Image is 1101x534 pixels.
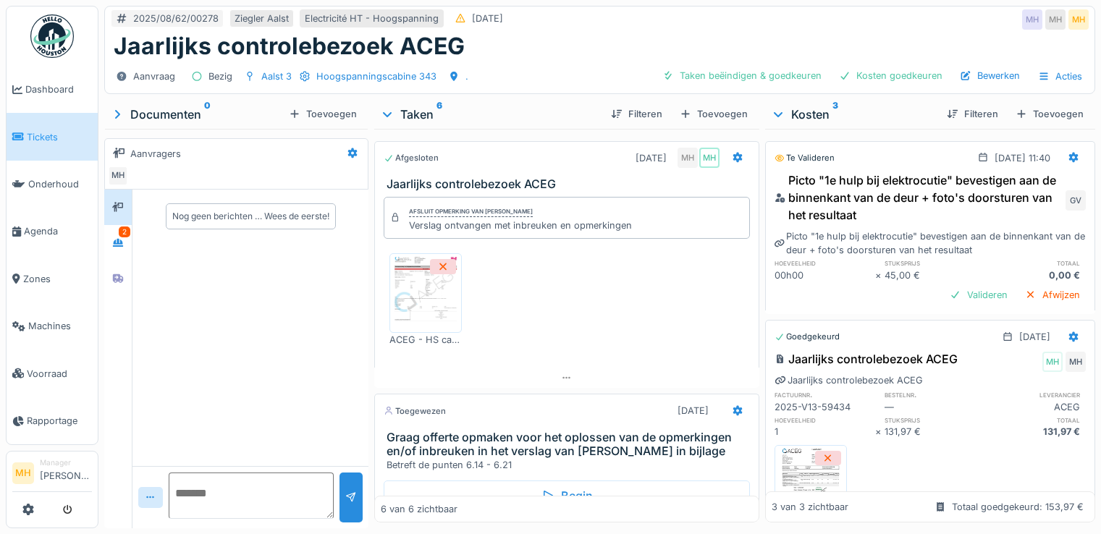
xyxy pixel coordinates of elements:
[775,425,875,438] div: 1
[1066,352,1086,372] div: MH
[7,255,98,302] a: Zones
[409,219,632,232] div: Verslag ontvangen met inbreuken en opmerkingen
[885,425,985,438] div: 131,97 €
[30,14,74,58] img: Badge_color-CXgf-gQk.svg
[775,258,875,268] h6: hoeveelheid
[12,457,92,492] a: MH Manager[PERSON_NAME]
[409,207,533,217] div: Afsluit opmerking van [PERSON_NAME]
[384,405,446,418] div: Toegewezen
[885,415,985,425] h6: stuksprijs
[108,166,128,186] div: MH
[130,147,181,161] div: Aanvragers
[40,457,92,488] li: [PERSON_NAME]
[1019,330,1050,344] div: [DATE]
[605,104,668,124] div: Filteren
[954,66,1026,85] div: Bewerken
[7,66,98,113] a: Dashboard
[305,12,439,25] div: Electricité HT - Hoogspanning
[28,319,92,333] span: Machines
[885,390,985,399] h6: bestelnr.
[27,130,92,144] span: Tickets
[389,333,462,347] div: ACEG - HS cabine - [DATE].pdf
[384,152,439,164] div: Afgesloten
[775,400,875,414] div: 2025-V13-59434
[387,177,753,191] h3: Jaarlijks controlebezoek ACEG
[25,82,92,96] span: Dashboard
[1019,285,1086,305] div: Afwijzen
[699,148,720,168] div: MH
[885,400,985,414] div: —
[7,113,98,160] a: Tickets
[119,226,130,237] div: 2
[875,268,885,282] div: ×
[775,229,1086,257] div: Picto "1e hulp bij elektrocutie" bevestigen aan de binnenkant van de deur + foto's doorsturen van...
[832,106,838,123] sup: 3
[387,458,753,472] div: Betreft de punten 6.14 - 6.21
[775,415,875,425] h6: hoeveelheid
[7,397,98,444] a: Rapportage
[7,161,98,208] a: Onderhoud
[678,404,709,418] div: [DATE]
[1045,9,1066,30] div: MH
[28,177,92,191] span: Onderhoud
[636,151,667,165] div: [DATE]
[7,349,98,397] a: Voorraad
[381,502,457,516] div: 6 van 6 zichtbaar
[12,462,34,484] li: MH
[114,33,465,60] h1: Jaarlijks controlebezoek ACEG
[465,69,468,83] div: .
[875,425,885,438] div: ×
[110,106,283,123] div: Documenten
[833,66,948,85] div: Kosten goedkeuren
[235,12,289,25] div: Ziegler Aalst
[775,152,835,164] div: Te valideren
[384,480,750,511] div: Begin
[204,106,211,123] sup: 0
[985,425,1086,438] div: 131,97 €
[941,104,1004,124] div: Filteren
[952,500,1084,514] div: Totaal goedgekeurd: 153,97 €
[7,302,98,349] a: Machines
[995,151,1050,165] div: [DATE] 11:40
[775,268,875,282] div: 00h00
[1066,190,1086,211] div: GV
[771,106,935,123] div: Kosten
[261,69,292,83] div: Aalst 3
[775,331,840,343] div: Goedgekeurd
[283,104,363,124] div: Toevoegen
[678,148,698,168] div: MH
[133,12,219,25] div: 2025/08/62/00278
[172,210,329,223] div: Nog geen berichten … Wees de eerste!
[775,350,958,368] div: Jaarlijks controlebezoek ACEG
[393,257,458,329] img: fmbnbzxl24lfwo966ohic97c2guk
[1022,9,1042,30] div: MH
[985,415,1086,425] h6: totaal
[23,272,92,286] span: Zones
[985,268,1086,282] div: 0,00 €
[985,258,1086,268] h6: totaal
[27,367,92,381] span: Voorraad
[24,224,92,238] span: Agenda
[1010,104,1089,124] div: Toevoegen
[985,400,1086,414] div: ACEG
[885,258,985,268] h6: stuksprijs
[944,285,1013,305] div: Valideren
[380,106,599,123] div: Taken
[7,208,98,255] a: Agenda
[1032,66,1089,87] div: Acties
[387,431,753,458] h3: Graag offerte opmaken voor het oplossen van de opmerkingen en/of inbreuken in het verslag van [PE...
[657,66,827,85] div: Taken beëindigen & goedkeuren
[778,449,843,521] img: in3jfe1hjhd116zyyhi3ho2090x4
[133,69,175,83] div: Aanvraag
[1042,352,1063,372] div: MH
[885,268,985,282] div: 45,00 €
[1068,9,1089,30] div: MH
[27,414,92,428] span: Rapportage
[775,390,875,399] h6: factuurnr.
[775,373,923,387] div: Jaarlijks controlebezoek ACEG
[472,12,503,25] div: [DATE]
[985,390,1086,399] h6: leverancier
[674,104,754,124] div: Toevoegen
[208,69,232,83] div: Bezig
[772,500,848,514] div: 3 van 3 zichtbaar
